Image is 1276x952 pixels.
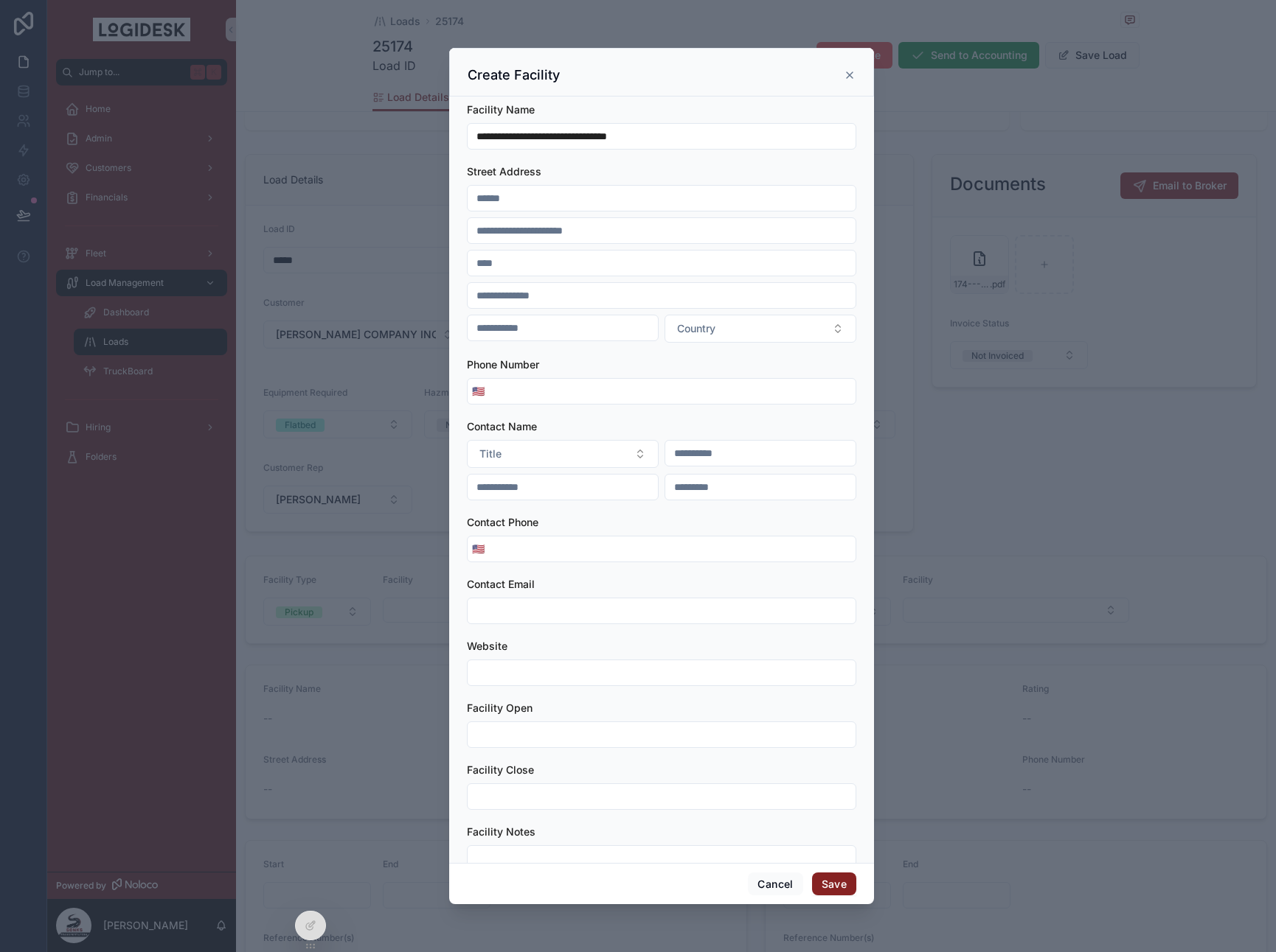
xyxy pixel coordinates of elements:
[467,763,534,776] span: Facility Close
[467,516,538,528] span: Contact Phone
[467,578,535,590] span: Contact Email
[467,420,537,433] span: Contact Name
[467,701,533,714] span: Facility Open
[467,825,535,838] span: Facility Notes
[812,872,856,896] button: Save
[468,536,489,562] button: Select Button
[467,358,539,371] span: Phone Number
[665,315,856,343] button: Select Button
[472,542,485,556] span: 🇺🇸
[468,66,560,84] h3: Create Facility
[467,103,535,116] span: Facility Name
[677,321,715,336] span: Country
[748,872,802,896] button: Cancel
[467,440,659,468] button: Select Button
[472,384,485,399] span: 🇺🇸
[467,165,541,178] span: Street Address
[468,378,489,405] button: Select Button
[479,447,502,461] span: Title
[467,640,507,652] span: Website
